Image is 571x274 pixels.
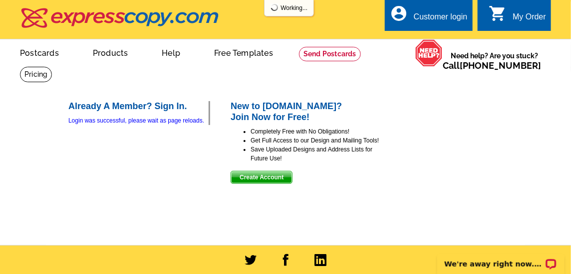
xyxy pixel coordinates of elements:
a: account_circle Customer login [390,11,468,23]
a: shopping_cart My Order [489,11,546,23]
li: Save Uploaded Designs and Address Lists for Future Use! [251,145,380,163]
span: Call [443,60,541,71]
a: Products [77,40,144,64]
iframe: LiveChat chat widget [431,243,571,274]
i: shopping_cart [489,4,507,22]
button: Create Account [231,171,292,184]
i: account_circle [390,4,408,22]
div: My Order [513,12,546,26]
img: help [415,39,443,66]
a: [PHONE_NUMBER] [460,60,541,71]
span: Need help? Are you stuck? [443,51,546,71]
img: loading... [271,3,279,11]
div: Login was successful, please wait as page reloads. [68,116,209,125]
h2: Already A Member? Sign In. [68,101,209,112]
li: Completely Free with No Obligations! [251,127,380,136]
a: Help [146,40,196,64]
div: Customer login [414,12,468,26]
span: Create Account [231,171,292,183]
a: Postcards [4,40,75,64]
a: Free Templates [198,40,289,64]
li: Get Full Access to our Design and Mailing Tools! [251,136,380,145]
h2: New to [DOMAIN_NAME]? Join Now for Free! [231,101,380,123]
